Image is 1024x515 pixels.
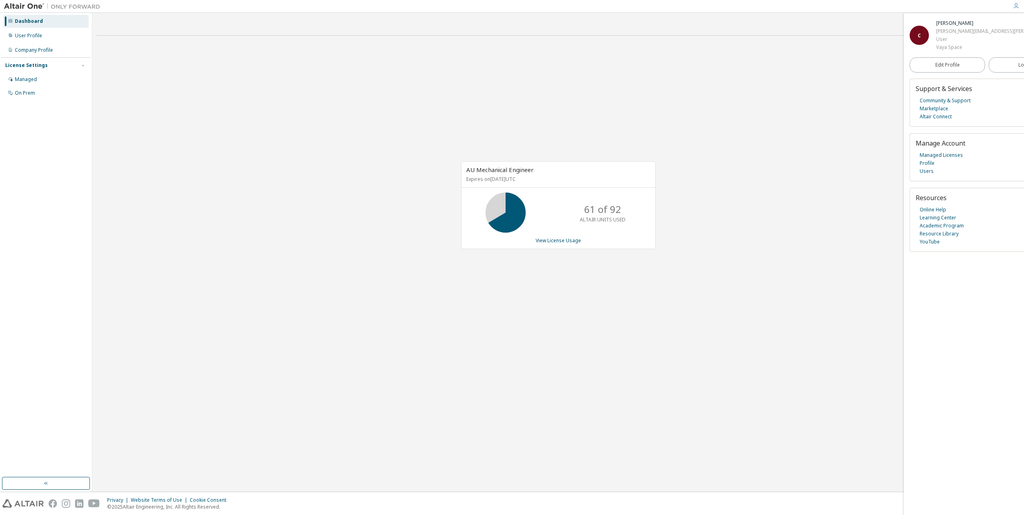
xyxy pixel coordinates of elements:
[916,193,947,202] span: Resources
[920,105,948,113] a: Marketplace
[916,84,972,93] span: Support & Services
[49,499,57,508] img: facebook.svg
[15,32,42,39] div: User Profile
[584,203,621,216] p: 61 of 92
[2,499,44,508] img: altair_logo.svg
[918,32,921,39] span: C
[15,18,43,24] div: Dashboard
[916,139,965,148] span: Manage Account
[107,503,231,510] p: © 2025 Altair Engineering, Inc. All Rights Reserved.
[107,497,131,503] div: Privacy
[75,499,83,508] img: linkedin.svg
[920,230,959,238] a: Resource Library
[920,222,964,230] a: Academic Program
[4,2,104,10] img: Altair One
[580,216,626,223] p: ALTAIR UNITS USED
[15,90,35,96] div: On Prem
[466,176,648,182] p: Expires on [DATE] UTC
[5,62,48,69] div: License Settings
[131,497,190,503] div: Website Terms of Use
[920,151,963,159] a: Managed Licenses
[920,206,946,214] a: Online Help
[920,238,940,246] a: YouTube
[920,167,934,175] a: Users
[536,237,581,244] a: View License Usage
[190,497,231,503] div: Cookie Consent
[920,214,956,222] a: Learning Center
[15,76,37,83] div: Managed
[920,97,971,105] a: Community & Support
[920,159,935,167] a: Profile
[466,166,534,174] span: AU Mechanical Engineer
[910,57,985,73] a: Edit Profile
[920,113,952,121] a: Altair Connect
[88,499,100,508] img: youtube.svg
[935,62,960,68] span: Edit Profile
[15,47,53,53] div: Company Profile
[62,499,70,508] img: instagram.svg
